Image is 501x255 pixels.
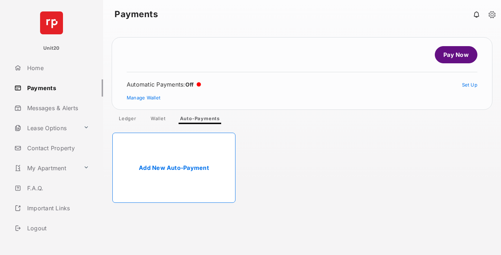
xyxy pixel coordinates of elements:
[11,59,103,77] a: Home
[11,160,81,177] a: My Apartment
[11,200,92,217] a: Important Links
[43,45,60,52] p: Unit20
[185,81,194,88] span: Off
[11,220,103,237] a: Logout
[145,116,171,124] a: Wallet
[112,133,235,203] a: Add New Auto-Payment
[115,10,158,19] strong: Payments
[127,81,201,88] div: Automatic Payments :
[11,119,81,137] a: Lease Options
[11,79,103,97] a: Payments
[174,116,225,124] a: Auto-Payments
[40,11,63,34] img: svg+xml;base64,PHN2ZyB4bWxucz0iaHR0cDovL3d3dy53My5vcmcvMjAwMC9zdmciIHdpZHRoPSI2NCIgaGVpZ2h0PSI2NC...
[11,139,103,157] a: Contact Property
[11,180,103,197] a: F.A.Q.
[127,95,160,100] a: Manage Wallet
[113,116,142,124] a: Ledger
[462,82,478,88] a: Set Up
[11,99,103,117] a: Messages & Alerts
